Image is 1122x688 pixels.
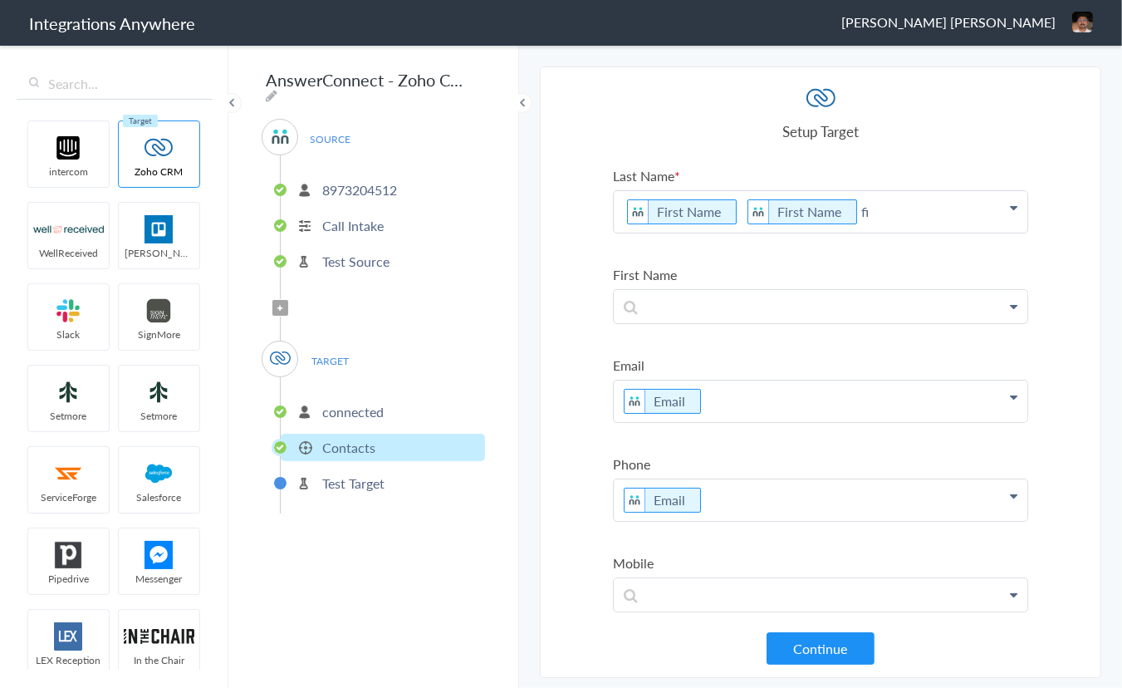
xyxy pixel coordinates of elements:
[119,246,199,260] span: [PERSON_NAME]
[299,350,362,372] span: TARGET
[613,356,1028,375] label: Email
[613,553,1028,573] label: Mobile
[17,68,212,100] input: Search...
[28,490,109,504] span: ServiceForge
[119,653,199,667] span: In the Chair
[299,128,362,150] span: SOURCE
[124,378,194,406] img: setmoreNew.jpg
[322,474,385,493] p: Test Target
[748,200,769,224] img: answerconnect-logo.svg
[33,459,104,488] img: serviceforge-icon.png
[657,202,721,221] a: First Name
[625,390,645,413] img: answerconnect-logo.svg
[124,297,194,325] img: signmore-logo.png
[119,409,199,423] span: Setmore
[119,165,199,179] span: Zoho CRM
[767,632,875,665] button: Continue
[628,200,649,224] img: answerconnect-logo.svg
[124,215,194,243] img: trello.png
[270,348,291,369] img: zoho-logo.svg
[270,126,291,147] img: answerconnect-logo.svg
[806,84,835,113] img: zoho-logo.svg
[322,216,384,235] p: Call Intake
[841,12,1056,32] span: [PERSON_NAME] [PERSON_NAME]
[322,252,390,271] p: Test Source
[124,541,194,569] img: FBM.png
[28,572,109,586] span: Pipedrive
[124,622,194,651] img: inch-logo.svg
[625,489,645,512] img: answerconnect-logo.svg
[613,265,1028,284] label: First Name
[119,490,199,504] span: Salesforce
[33,378,104,406] img: setmoreNew.jpg
[33,215,104,243] img: wr-logo.svg
[1072,12,1093,32] img: profile-image-1.png
[613,121,1028,141] h4: Setup Target
[29,12,195,35] h1: Integrations Anywhere
[33,541,104,569] img: pipedrive.png
[322,402,384,421] p: connected
[124,134,194,162] img: zoho-logo.svg
[33,134,104,162] img: intercom-logo.svg
[624,389,701,414] li: Email
[613,166,1028,185] label: Last Name
[119,327,199,342] span: SignMore
[119,572,199,586] span: Messenger
[654,490,685,509] a: Email
[28,327,109,342] span: Slack
[33,297,104,325] img: slack-logo.svg
[28,165,109,179] span: intercom
[28,653,109,667] span: LEX Reception
[28,246,109,260] span: WellReceived
[322,438,375,457] p: Contacts
[322,180,397,199] p: 8973204512
[33,622,104,651] img: lex-app-logo.svg
[614,191,1027,233] p: fi
[777,202,841,221] a: First Name
[613,455,1028,474] label: Phone
[124,459,194,488] img: salesforce-logo.svg
[28,409,109,423] span: Setmore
